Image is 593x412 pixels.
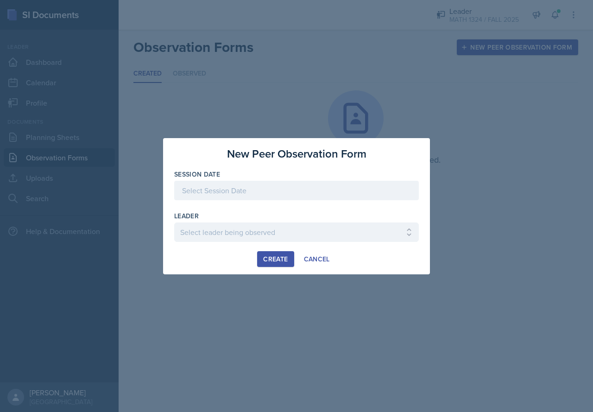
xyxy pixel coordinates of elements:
[227,146,366,162] h3: New Peer Observation Form
[257,251,294,267] button: Create
[298,251,336,267] button: Cancel
[174,211,199,221] label: leader
[174,170,220,179] label: Session Date
[263,255,288,263] div: Create
[304,255,330,263] div: Cancel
